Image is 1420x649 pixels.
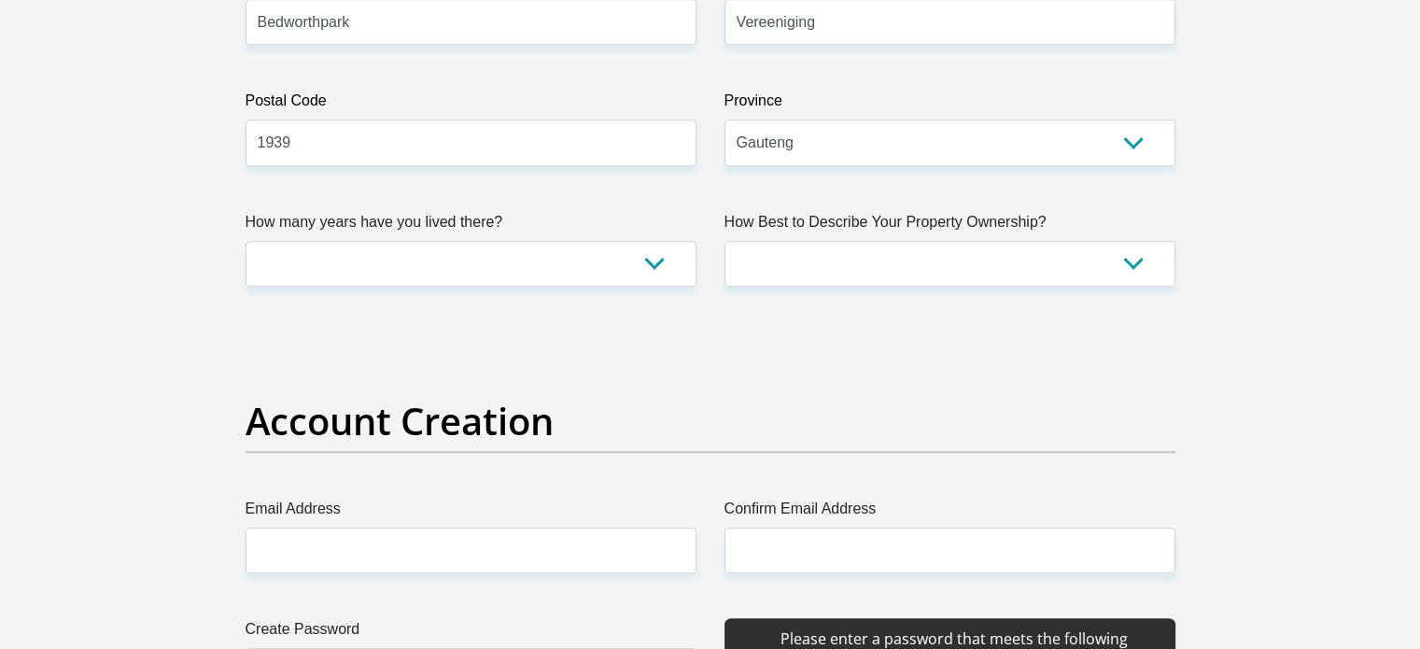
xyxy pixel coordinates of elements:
[724,90,1175,120] label: Province
[246,241,696,287] select: Please select a value
[724,498,1175,528] label: Confirm Email Address
[246,399,1175,444] h2: Account Creation
[724,211,1175,241] label: How Best to Describe Your Property Ownership?
[246,90,696,120] label: Postal Code
[246,498,696,528] label: Email Address
[246,528,696,573] input: Email Address
[724,528,1175,573] input: Confirm Email Address
[246,618,696,648] label: Create Password
[246,211,696,241] label: How many years have you lived there?
[246,120,696,165] input: Postal Code
[724,120,1175,165] select: Please Select a Province
[724,241,1175,287] select: Please select a value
